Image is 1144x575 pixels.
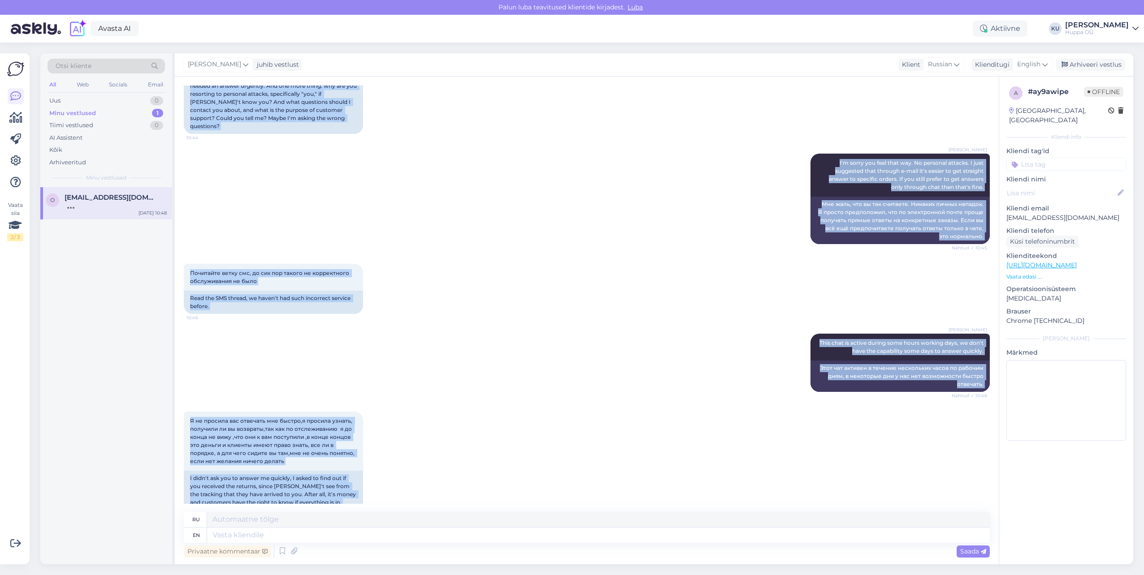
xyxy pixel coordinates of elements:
[952,245,987,251] span: Nähtud ✓ 10:45
[1006,284,1126,294] p: Operatsioonisüsteem
[952,392,987,399] span: Nähtud ✓ 10:46
[186,134,220,141] span: 10:44
[50,197,55,203] span: o
[184,291,363,314] div: Read the SMS thread, we haven't had such incorrect service before.
[1065,21,1129,29] div: [PERSON_NAME]
[928,60,952,69] span: Russian
[1006,348,1126,357] p: Märkmed
[1006,213,1126,223] p: [EMAIL_ADDRESS][DOMAIN_NAME]
[1065,29,1129,36] div: Huppa OÜ
[1014,90,1018,96] span: a
[1009,106,1108,125] div: [GEOGRAPHIC_DATA], [GEOGRAPHIC_DATA]
[152,109,163,118] div: 1
[971,60,1010,69] div: Klienditugi
[48,79,58,90] div: All
[49,121,93,130] div: Tiimi vestlused
[949,146,987,153] span: [PERSON_NAME]
[810,197,990,244] div: Мне жаль, что вы так считаете. Никаких личных нападок. Я просто предположил, что по электронной п...
[1006,307,1126,316] p: Brauser
[949,326,987,333] span: [PERSON_NAME]
[1006,251,1126,261] p: Klienditeekond
[1006,294,1126,303] p: [MEDICAL_DATA]
[184,54,363,134] div: Since you considered my question so personal, I haven't had any problems so far, and I've written...
[1056,59,1125,71] div: Arhiveeri vestlus
[1006,146,1126,156] p: Kliendi tag'id
[1084,87,1123,97] span: Offline
[625,3,646,11] span: Luba
[829,159,985,190] span: I'm sorry you feel that way. No personal attacks. I just suggested that through e-mail it's easie...
[253,60,299,69] div: juhib vestlust
[7,201,23,241] div: Vaata siia
[898,60,920,69] div: Klient
[1006,335,1126,343] div: [PERSON_NAME]
[7,60,24,77] img: Askly Logo
[973,21,1027,37] div: Aktiivne
[49,96,61,105] div: Uus
[1006,316,1126,326] p: Chrome [TECHNICAL_ID]
[75,79,91,90] div: Web
[1006,261,1077,269] a: [URL][DOMAIN_NAME]
[188,60,241,69] span: [PERSON_NAME]
[146,79,165,90] div: Email
[192,512,200,527] div: ru
[190,270,351,284] span: Почитайте ветку смс, до сих пор такого не корректного обслуживания не было
[7,233,23,241] div: 2 / 3
[190,417,356,464] span: Я не просила вас отвечать мне быстро,я просила узнать, получили ли вы возвраты,так как по отслежи...
[1065,21,1139,36] a: [PERSON_NAME]Huppa OÜ
[49,109,96,118] div: Minu vestlused
[56,61,91,71] span: Otsi kliente
[49,146,62,154] div: Kõik
[1007,188,1116,198] input: Lisa nimi
[819,339,985,354] span: This chat is active during some hours working days, we don't have the capability some days to ans...
[91,21,139,36] a: Avasta AI
[68,19,87,38] img: explore-ai
[1006,133,1126,141] div: Kliendi info
[150,121,163,130] div: 0
[86,174,126,182] span: Minu vestlused
[1006,273,1126,281] p: Vaata edasi ...
[184,471,363,526] div: I didn't ask you to answer me quickly, I asked to find out if you received the returns, since [PE...
[960,547,986,555] span: Saada
[184,545,271,558] div: Privaatne kommentaar
[1006,204,1126,213] p: Kliendi email
[1006,158,1126,171] input: Lisa tag
[150,96,163,105] div: 0
[49,133,82,142] div: AI Assistent
[1049,22,1062,35] div: KU
[1006,236,1079,248] div: Küsi telefoninumbrit
[1006,175,1126,184] p: Kliendi nimi
[810,360,990,392] div: Этот чат активен в течение нескольких часов по рабочим дням, в некоторые дни у нас нет возможност...
[186,314,220,321] span: 10:46
[1006,226,1126,236] p: Kliendi telefon
[139,210,167,216] div: [DATE] 10:48
[49,158,86,167] div: Arhiveeritud
[65,193,158,202] span: olga1978@hotmail.fi
[1017,60,1040,69] span: English
[1028,86,1084,97] div: # ay9awipe
[107,79,129,90] div: Socials
[193,528,200,543] div: en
